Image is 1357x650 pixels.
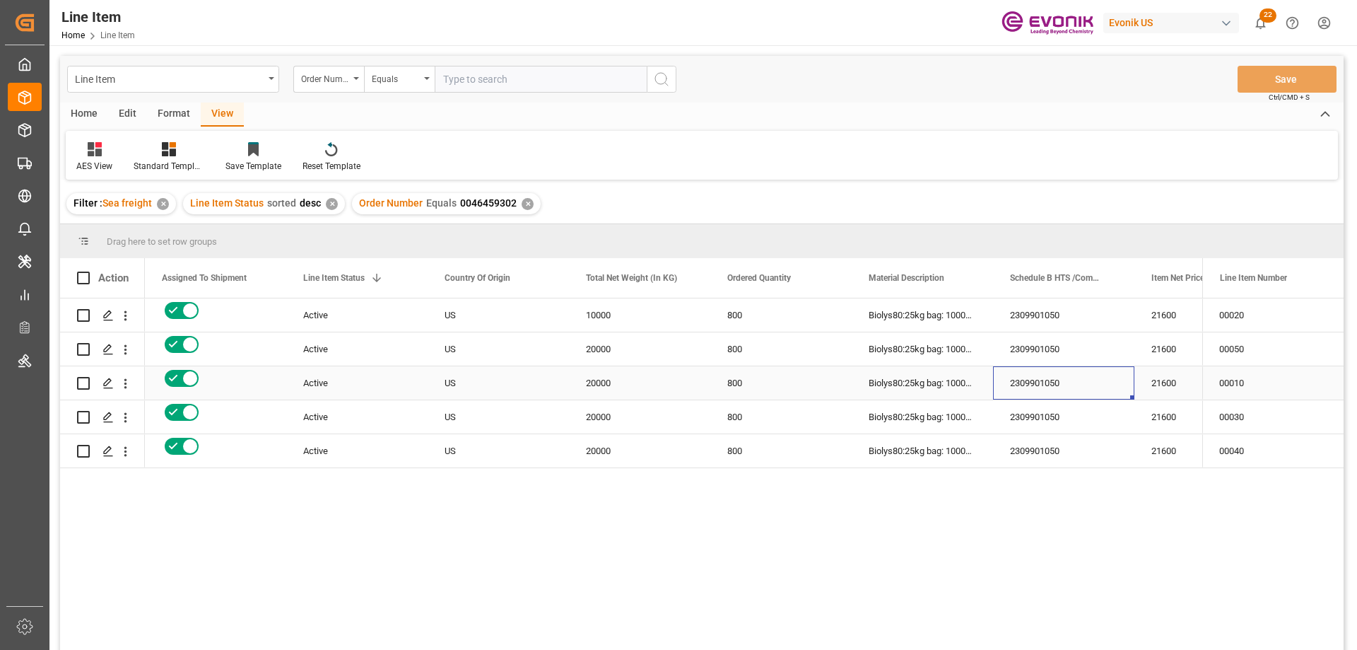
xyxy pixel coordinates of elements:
[60,298,145,332] div: Press SPACE to select this row.
[993,332,1134,366] div: 2309901050
[569,332,710,366] div: 20000
[852,434,993,468] div: Biolys80:25kg bag: 1000kg PAL: [GEOGRAPHIC_DATA]
[993,366,1134,400] div: 2309901050
[326,198,338,210] div: ✕
[60,434,145,468] div: Press SPACE to select this row.
[435,66,647,93] input: Type to search
[1202,434,1344,468] div: 00040
[1220,273,1287,283] span: Line Item Number
[102,197,152,209] span: Sea freight
[522,198,534,210] div: ✕
[303,367,411,400] div: Active
[201,103,244,127] div: View
[647,66,676,93] button: search button
[98,272,129,284] div: Action
[1202,434,1344,468] div: Press SPACE to select this row.
[710,434,852,468] div: 800
[1202,400,1344,434] div: Press SPACE to select this row.
[372,69,420,86] div: Equals
[1010,273,1105,283] span: Schedule B HTS /Commodity Code (HS Code)
[60,400,145,434] div: Press SPACE to select this row.
[1134,366,1276,400] div: 21600
[301,69,349,86] div: Order Number
[1202,400,1344,434] div: 00030
[60,366,145,400] div: Press SPACE to select this row.
[303,299,411,332] div: Active
[162,273,247,283] span: Assigned To Shipment
[303,333,411,366] div: Active
[67,66,279,93] button: open menu
[303,273,365,283] span: Line Item Status
[1245,7,1276,39] button: show 22 new notifications
[1103,9,1245,36] button: Evonik US
[428,434,569,468] div: US
[60,332,145,366] div: Press SPACE to select this row.
[1276,7,1308,39] button: Help Center
[1134,434,1276,468] div: 21600
[727,273,791,283] span: Ordered Quantity
[428,332,569,366] div: US
[61,6,135,28] div: Line Item
[1202,298,1344,332] div: Press SPACE to select this row.
[267,197,296,209] span: sorted
[1269,92,1310,103] span: Ctrl/CMD + S
[1202,298,1344,332] div: 00020
[569,434,710,468] div: 20000
[852,366,993,400] div: Biolys80:25kg bag: 1000kg PAL: [GEOGRAPHIC_DATA]
[1202,366,1344,400] div: Press SPACE to select this row.
[147,103,201,127] div: Format
[1134,332,1276,366] div: 21600
[710,298,852,332] div: 800
[852,332,993,366] div: Biolys80:25kg bag: 1000kg PAL: [GEOGRAPHIC_DATA]
[303,435,411,468] div: Active
[60,103,108,127] div: Home
[157,198,169,210] div: ✕
[293,66,364,93] button: open menu
[74,197,102,209] span: Filter :
[1134,298,1276,332] div: 21600
[134,160,204,173] div: Standard Templates
[428,400,569,434] div: US
[426,197,457,209] span: Equals
[1001,11,1093,35] img: Evonik-brand-mark-Deep-Purple-RGB.jpeg_1700498283.jpeg
[852,400,993,434] div: Biolys80:25kg bag: 1000kg PAL: [GEOGRAPHIC_DATA]
[1103,13,1239,33] div: Evonik US
[1202,332,1344,366] div: 00050
[1202,332,1344,366] div: Press SPACE to select this row.
[1238,66,1337,93] button: Save
[569,366,710,400] div: 20000
[364,66,435,93] button: open menu
[569,400,710,434] div: 20000
[993,400,1134,434] div: 2309901050
[569,298,710,332] div: 10000
[710,366,852,400] div: 800
[76,160,112,173] div: AES View
[1134,400,1276,434] div: 21600
[710,400,852,434] div: 800
[107,236,217,247] span: Drag here to set row groups
[710,332,852,366] div: 800
[1151,273,1204,283] span: Item Net Price
[302,160,360,173] div: Reset Template
[303,401,411,434] div: Active
[428,298,569,332] div: US
[75,69,264,87] div: Line Item
[190,197,264,209] span: Line Item Status
[852,298,993,332] div: Biolys80:25kg bag: 1000kg PAL: [GEOGRAPHIC_DATA]
[993,298,1134,332] div: 2309901050
[869,273,944,283] span: Material Description
[1259,8,1276,23] span: 22
[61,30,85,40] a: Home
[1202,366,1344,400] div: 00010
[445,273,510,283] span: Country Of Origin
[300,197,321,209] span: desc
[359,197,423,209] span: Order Number
[225,160,281,173] div: Save Template
[428,366,569,400] div: US
[586,273,677,283] span: Total Net Weight (In KG)
[460,197,517,209] span: 0046459302
[993,434,1134,468] div: 2309901050
[108,103,147,127] div: Edit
